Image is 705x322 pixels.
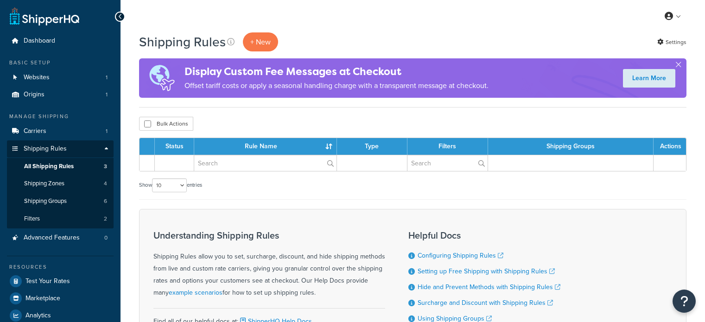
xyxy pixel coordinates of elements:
li: All Shipping Rules [7,158,114,175]
a: Surcharge and Discount with Shipping Rules [418,298,553,308]
div: Resources [7,263,114,271]
span: Analytics [25,312,51,320]
a: Shipping Groups 6 [7,193,114,210]
li: Shipping Groups [7,193,114,210]
button: Open Resource Center [673,290,696,313]
a: Advanced Features 0 [7,229,114,246]
th: Shipping Groups [488,138,654,155]
span: 0 [104,234,108,242]
span: 2 [104,215,107,223]
span: Test Your Rates [25,278,70,285]
a: Shipping Zones 4 [7,175,114,192]
h3: Helpful Docs [408,230,560,240]
a: Hide and Prevent Methods with Shipping Rules [418,282,560,292]
label: Show entries [139,178,202,192]
img: duties-banner-06bc72dcb5fe05cb3f9472aba00be2ae8eb53ab6f0d8bb03d382ba314ac3c341.png [139,58,184,98]
span: Origins [24,91,44,99]
span: Dashboard [24,37,55,45]
div: Manage Shipping [7,113,114,120]
a: Configuring Shipping Rules [418,251,503,260]
a: example scenarios [169,288,222,297]
li: Shipping Rules [7,140,114,228]
span: 3 [104,163,107,170]
th: Rule Name [194,138,337,155]
a: Learn More [623,69,675,88]
span: 1 [106,91,108,99]
input: Search [407,155,488,171]
th: Actions [654,138,686,155]
a: All Shipping Rules 3 [7,158,114,175]
li: Filters [7,210,114,227]
span: 1 [106,127,108,135]
a: Origins 1 [7,86,114,103]
h4: Display Custom Fee Messages at Checkout [184,64,489,79]
li: Origins [7,86,114,103]
div: Shipping Rules allow you to set, surcharge, discount, and hide shipping methods from live and cus... [153,230,385,299]
li: Advanced Features [7,229,114,246]
th: Filters [407,138,489,155]
span: Marketplace [25,295,60,303]
a: Filters 2 [7,210,114,227]
li: Shipping Zones [7,175,114,192]
th: Status [155,138,194,155]
p: + New [243,32,278,51]
a: Dashboard [7,32,114,50]
span: Advanced Features [24,234,80,242]
button: Bulk Actions [139,117,193,131]
h1: Shipping Rules [139,33,226,51]
span: 1 [106,74,108,82]
h3: Understanding Shipping Rules [153,230,385,240]
a: Test Your Rates [7,273,114,290]
input: Search [194,155,337,171]
p: Offset tariff costs or apply a seasonal handling charge with a transparent message at checkout. [184,79,489,92]
li: Carriers [7,123,114,140]
span: 6 [104,197,107,205]
span: Shipping Zones [24,180,64,188]
span: Shipping Groups [24,197,67,205]
span: Shipping Rules [24,145,67,153]
select: Showentries [152,178,187,192]
span: Websites [24,74,50,82]
a: Websites 1 [7,69,114,86]
span: Filters [24,215,40,223]
span: Carriers [24,127,46,135]
a: Marketplace [7,290,114,307]
a: Settings [657,36,686,49]
div: Basic Setup [7,59,114,67]
li: Websites [7,69,114,86]
a: Shipping Rules [7,140,114,158]
a: Carriers 1 [7,123,114,140]
th: Type [337,138,407,155]
span: 4 [104,180,107,188]
a: ShipperHQ Home [10,7,79,25]
a: Setting up Free Shipping with Shipping Rules [418,266,555,276]
span: All Shipping Rules [24,163,74,170]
